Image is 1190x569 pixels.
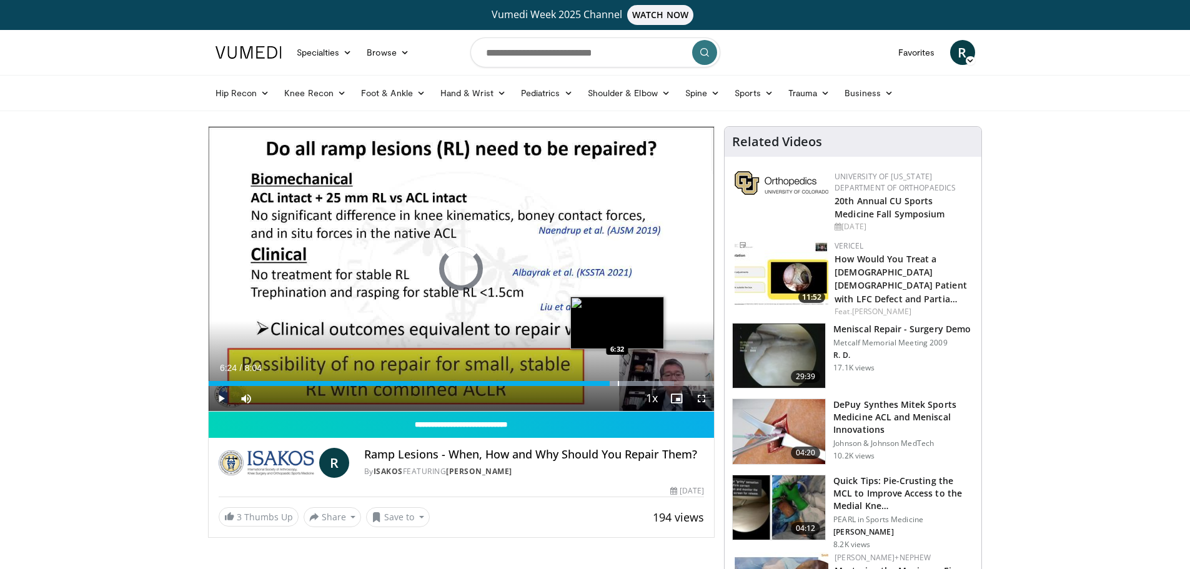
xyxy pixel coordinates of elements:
span: 04:20 [791,447,821,459]
h3: Quick Tips: Pie-Crusting the MCL to Improve Access to the Medial Kne… [833,475,974,512]
video-js: Video Player [209,127,715,412]
span: 3 [237,511,242,523]
button: Enable picture-in-picture mode [664,386,689,411]
a: Foot & Ankle [354,81,433,106]
p: PEARL in Sports Medicine [833,515,974,525]
button: Play [209,386,234,411]
p: Metcalf Memorial Meeting 2009 [833,338,971,348]
div: By FEATURING [364,466,704,477]
a: Sports [727,81,781,106]
p: [PERSON_NAME] [833,527,974,537]
a: University of [US_STATE] Department of Orthopaedics [835,171,956,193]
span: / [240,363,242,373]
a: Spine [678,81,727,106]
a: Vericel [835,240,863,251]
h4: Ramp Lesions - When, How and Why Should You Repair Them? [364,448,704,462]
a: 04:20 DePuy Synthes Mitek Sports Medicine ACL and Meniscal Innovations Johnson & Johnson MedTech ... [732,398,974,465]
a: How Would You Treat a [DEMOGRAPHIC_DATA] [DEMOGRAPHIC_DATA] Patient with LFC Defect and Partia… [835,253,967,304]
a: Vumedi Week 2025 ChannelWATCH NOW [217,5,973,25]
img: VuMedi Logo [216,46,282,59]
p: 8.2K views [833,540,870,550]
div: [DATE] [670,485,704,497]
a: [PERSON_NAME] [852,306,911,317]
div: Feat. [835,306,971,317]
a: 29:39 Meniscal Repair - Surgery Demo Metcalf Memorial Meeting 2009 R. D. 17.1K views [732,323,974,389]
a: Hip Recon [208,81,277,106]
a: Knee Recon [277,81,354,106]
img: hunt_3.png.150x105_q85_crop-smart_upscale.jpg [733,324,825,388]
h3: DePuy Synthes Mitek Sports Medicine ACL and Meniscal Innovations [833,398,974,436]
button: Mute [234,386,259,411]
a: 20th Annual CU Sports Medicine Fall Symposium [835,195,945,220]
input: Search topics, interventions [470,37,720,67]
span: 194 views [653,510,704,525]
a: Browse [359,40,417,65]
div: Progress Bar [209,381,715,386]
a: [PERSON_NAME] [446,466,512,477]
p: R. D. [833,350,971,360]
img: image.jpeg [570,297,664,349]
img: acf1b9d9-e53c-42c8-8219-9c60b3b41c71.150x105_q85_crop-smart_upscale.jpg [733,399,825,464]
a: R [319,448,349,478]
h4: Related Videos [732,134,822,149]
span: 29:39 [791,370,821,383]
p: Johnson & Johnson MedTech [833,438,974,448]
a: Shoulder & Elbow [580,81,678,106]
a: ISAKOS [374,466,403,477]
img: f92306eb-e07c-405a-80a9-9492fd26bd64.150x105_q85_crop-smart_upscale.jpg [733,475,825,540]
a: Specialties [289,40,360,65]
a: 11:52 [735,240,828,306]
button: Playback Rate [639,386,664,411]
span: 6:24 [220,363,237,373]
p: 17.1K views [833,363,875,373]
img: 355603a8-37da-49b6-856f-e00d7e9307d3.png.150x105_q85_autocrop_double_scale_upscale_version-0.2.png [735,171,828,195]
button: Save to [366,507,430,527]
a: 04:12 Quick Tips: Pie-Crusting the MCL to Improve Access to the Medial Kne… PEARL in Sports Medic... [732,475,974,550]
a: Pediatrics [513,81,580,106]
p: 10.2K views [833,451,875,461]
div: [DATE] [835,221,971,232]
a: [PERSON_NAME]+Nephew [835,552,931,563]
span: 11:52 [798,292,825,303]
span: WATCH NOW [627,5,693,25]
a: Business [837,81,901,106]
span: 8:04 [245,363,262,373]
img: 62f325f7-467e-4e39-9fa8-a2cb7d050ecd.150x105_q85_crop-smart_upscale.jpg [735,240,828,306]
a: Favorites [891,40,943,65]
a: Trauma [781,81,838,106]
a: 3 Thumbs Up [219,507,299,527]
a: Hand & Wrist [433,81,513,106]
img: ISAKOS [219,448,314,478]
button: Share [304,507,362,527]
a: R [950,40,975,65]
button: Fullscreen [689,386,714,411]
h3: Meniscal Repair - Surgery Demo [833,323,971,335]
span: 04:12 [791,522,821,535]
